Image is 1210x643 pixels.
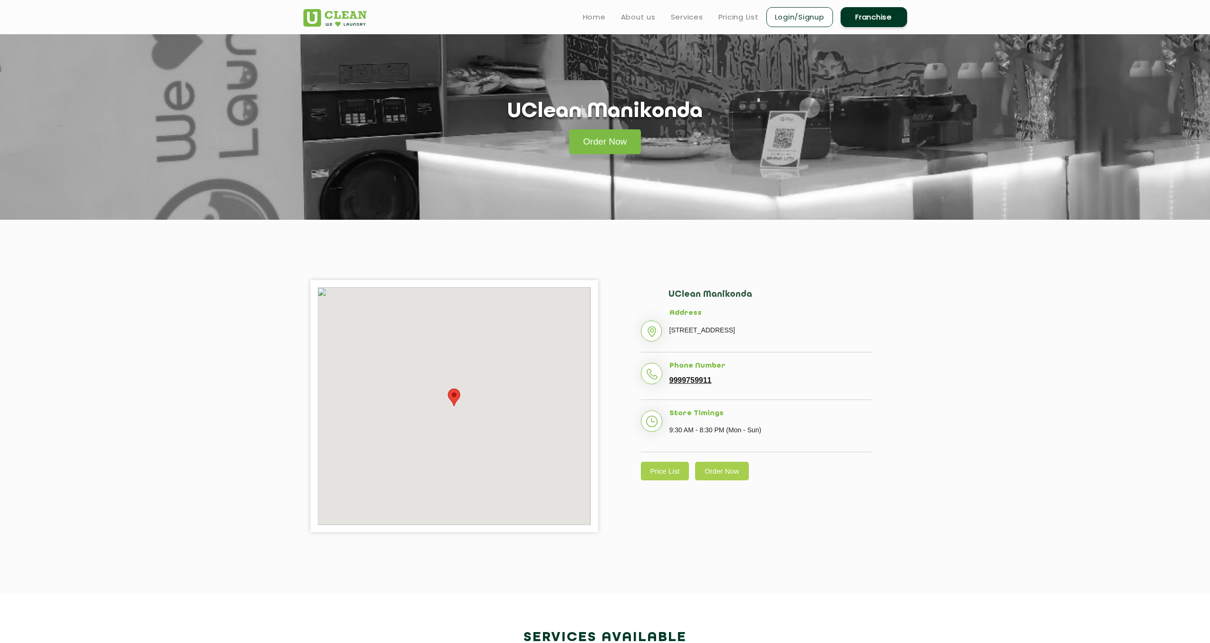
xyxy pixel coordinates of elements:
a: Order Now [695,462,749,480]
a: Price List [641,462,689,480]
h1: UClean Manikonda [507,100,703,124]
h5: Address [669,309,871,318]
a: Order Now [569,129,641,154]
h2: UClean Manikonda [668,290,871,309]
a: Login/Signup [766,7,833,27]
a: About us [621,11,656,23]
h5: Phone Number [669,362,871,370]
a: Home [583,11,606,23]
img: UClean Laundry and Dry Cleaning [303,9,367,27]
p: [STREET_ADDRESS] [669,323,871,337]
p: 9:30 AM - 8:30 PM (Mon - Sun) [669,423,871,437]
a: 9999759911 [669,376,712,385]
a: Pricing List [718,11,759,23]
a: Franchise [841,7,907,27]
a: Services [671,11,703,23]
h5: Store Timings [669,409,871,418]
